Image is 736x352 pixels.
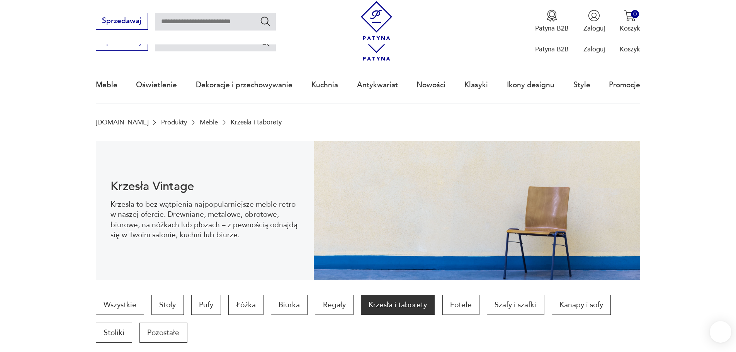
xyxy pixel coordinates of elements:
a: Sprzedawaj [96,39,148,46]
button: Sprzedawaj [96,13,148,30]
a: [DOMAIN_NAME] [96,119,148,126]
a: Produkty [161,119,187,126]
a: Krzesła i taborety [361,295,435,315]
a: Wszystkie [96,295,144,315]
a: Nowości [416,67,445,103]
p: Krzesła i taborety [231,119,282,126]
p: Zaloguj [583,45,605,54]
a: Fotele [442,295,479,315]
a: Kuchnia [311,67,338,103]
button: Szukaj [260,15,271,27]
a: Promocje [609,67,640,103]
button: Szukaj [260,36,271,48]
img: Ikonka użytkownika [588,10,600,22]
a: Stoły [151,295,184,315]
h1: Krzesła Vintage [110,181,299,192]
iframe: Smartsupp widget button [710,321,731,343]
a: Ikony designu [507,67,554,103]
a: Klasyki [464,67,488,103]
p: Zaloguj [583,24,605,33]
button: Zaloguj [583,10,605,33]
button: Patyna B2B [535,10,569,33]
p: Patyna B2B [535,45,569,54]
a: Sprzedawaj [96,19,148,25]
a: Antykwariat [357,67,398,103]
a: Biurka [271,295,308,315]
a: Meble [96,67,117,103]
p: Patyna B2B [535,24,569,33]
a: Łóżka [228,295,263,315]
a: Meble [200,119,218,126]
p: Koszyk [620,45,640,54]
a: Pufy [191,295,221,315]
img: Patyna - sklep z meblami i dekoracjami vintage [357,1,396,40]
button: 0Koszyk [620,10,640,33]
img: bc88ca9a7f9d98aff7d4658ec262dcea.jpg [314,141,641,280]
a: Ikona medaluPatyna B2B [535,10,569,33]
a: Dekoracje i przechowywanie [196,67,292,103]
img: Ikona medalu [546,10,558,22]
img: Ikona koszyka [624,10,636,22]
a: Oświetlenie [136,67,177,103]
div: 0 [631,10,639,18]
a: Style [573,67,590,103]
a: Regały [315,295,353,315]
a: Kanapy i sofy [552,295,611,315]
p: Koszyk [620,24,640,33]
a: Pozostałe [139,323,187,343]
a: Stoliki [96,323,132,343]
p: Krzesła to bez wątpienia najpopularniejsze meble retro w naszej ofercie. Drewniane, metalowe, obr... [110,199,299,240]
a: Szafy i szafki [487,295,544,315]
